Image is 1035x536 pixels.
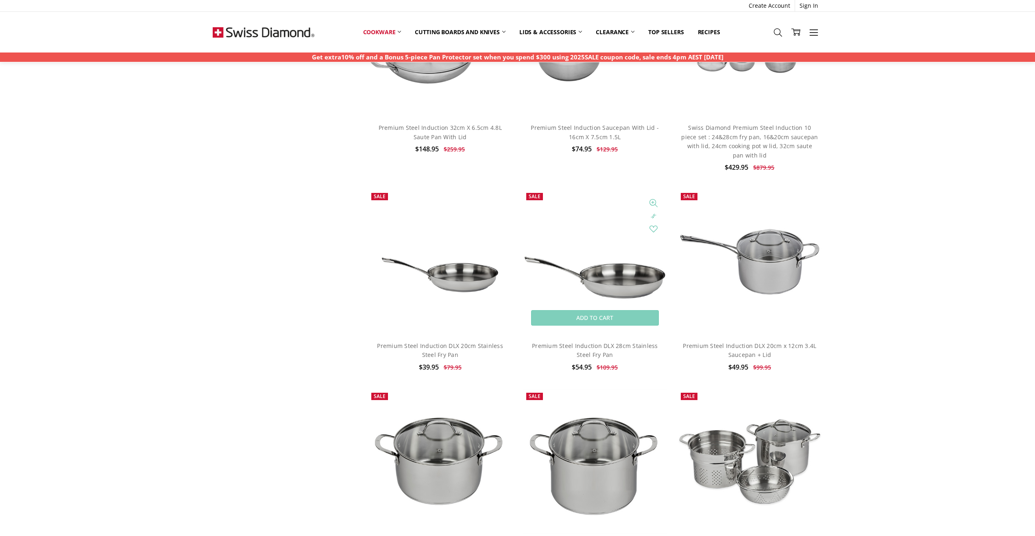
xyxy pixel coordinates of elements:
[529,193,540,200] span: Sale
[419,363,439,372] span: $39.95
[641,23,691,41] a: Top Sellers
[597,363,618,371] span: $109.95
[367,389,513,534] img: Copy of Premium Steel DLX - 6.2 Litre (9.5") Stainless Steel Soup Pot | Swiss Diamond
[683,393,695,400] span: Sale
[532,342,658,359] a: Premium Steel Induction DLX 28cm Stainless Steel Fry Pan
[522,189,668,335] img: Premium Steel DLX - 8" (20cm) Stainless Steel Fry Pan | Swiss Diamond - Product
[677,189,822,335] img: Premium Steel DLX - 3.4 Litre (8") Stainless Steel Saucepan + Lid | Swiss Diamond
[529,393,540,400] span: Sale
[377,342,503,359] a: Premium Steel Induction DLX 20cm Stainless Steel Fry Pan
[681,124,818,159] a: Swiss Diamond Premium Steel Induction 10 piece set : 24&28cm fry pan, 16&20cm saucepan with lid, ...
[379,124,502,140] a: Premium Steel Induction 32cm X 6.5cm 4.8L Saute Pan With Lid
[728,363,748,372] span: $49.95
[589,23,641,41] a: Clearance
[753,164,774,171] span: $879.95
[408,23,512,41] a: Cutting boards and knives
[677,389,822,534] img: Premium Steel DLX - 7.6 Qt. (9.5") Stainless Steel Pasta Pot with Strainer, Steamer Basket, & Lid...
[597,145,618,153] span: $129.95
[367,189,513,335] img: Premium Steel DLX - 8" (20cm) Stainless Steel Fry Pan | Swiss Diamond
[753,363,771,371] span: $99.95
[374,193,386,200] span: Sale
[691,23,727,41] a: Recipes
[356,23,408,41] a: Cookware
[374,393,386,400] span: Sale
[512,23,589,41] a: Lids & Accessories
[531,310,658,326] a: Add to Cart
[531,124,659,140] a: Premium Steel Induction Saucepan With Lid - 16cm X 7.5cm 1.5L
[444,145,465,153] span: $259.95
[683,193,695,200] span: Sale
[683,342,816,359] a: Premium Steel Induction DLX 20cm x 12cm 3.4L Saucepan + Lid
[572,363,592,372] span: $54.95
[444,363,462,371] span: $79.95
[725,163,748,172] span: $429.95
[572,144,592,153] span: $74.95
[522,389,668,534] img: Premium Steel DLX - 7.5 Litre (9.5") Stainless Steel Stock Pot + Lid | Swiss Diamond
[415,144,439,153] span: $148.95
[213,12,314,53] img: Free Shipping On Every Order
[312,53,723,62] p: Get extra10% off and a Bonus 5-piece Pan Protector set when you spend $300 using 2025SALE coupon ...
